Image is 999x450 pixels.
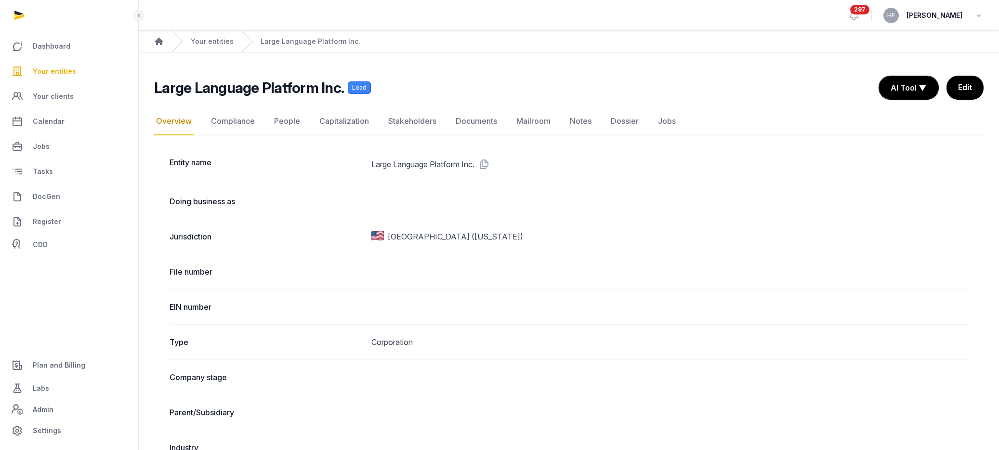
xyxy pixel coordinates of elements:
span: Calendar [33,116,65,127]
a: Compliance [209,107,257,135]
a: Edit [946,76,984,100]
span: Labs [33,383,49,394]
span: [PERSON_NAME] [907,10,962,21]
nav: Tabs [154,107,984,135]
dt: File number [170,266,364,278]
a: Stakeholders [386,107,438,135]
a: Overview [154,107,194,135]
a: Mailroom [514,107,552,135]
h2: Large Language Platform Inc. [154,79,344,96]
span: HF [887,13,895,18]
button: HF [883,8,899,23]
a: Plan and Billing [8,354,131,377]
a: Admin [8,400,131,419]
span: [GEOGRAPHIC_DATA] ([US_STATE]) [388,231,523,242]
span: Your entities [33,66,76,77]
a: Your entities [8,60,131,83]
dt: EIN number [170,301,364,313]
dt: Parent/Subsidiary [170,407,364,418]
span: Your clients [33,91,74,102]
a: DocGen [8,185,131,208]
span: DocGen [33,191,60,202]
dd: Corporation [371,336,969,348]
a: Settings [8,419,131,442]
a: Tasks [8,160,131,183]
a: Capitalization [317,107,371,135]
span: Jobs [33,141,50,152]
span: CDD [33,239,48,251]
span: Admin [33,404,53,415]
span: Dashboard [33,40,70,52]
a: People [272,107,302,135]
span: 297 [850,5,869,14]
a: Large Language Platform Inc. [261,37,360,46]
button: AI Tool ▼ [879,76,938,99]
dd: Large Language Platform Inc. [371,157,969,172]
span: Tasks [33,166,53,177]
a: Jobs [8,135,131,158]
span: Lead [348,81,371,94]
a: Calendar [8,110,131,133]
a: Your clients [8,85,131,108]
dt: Entity name [170,157,364,172]
a: Notes [568,107,593,135]
a: Dossier [609,107,641,135]
a: Dashboard [8,35,131,58]
a: Labs [8,377,131,400]
dt: Jurisdiction [170,231,364,242]
span: Plan and Billing [33,359,85,371]
span: Settings [33,425,61,437]
dt: Doing business as [170,196,364,207]
dt: Company stage [170,371,364,383]
a: Your entities [191,37,234,46]
nav: Breadcrumb [139,31,999,53]
dt: Type [170,336,364,348]
a: Jobs [656,107,678,135]
a: CDD [8,235,131,254]
a: Documents [454,107,499,135]
a: Register [8,210,131,233]
span: Register [33,216,61,227]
